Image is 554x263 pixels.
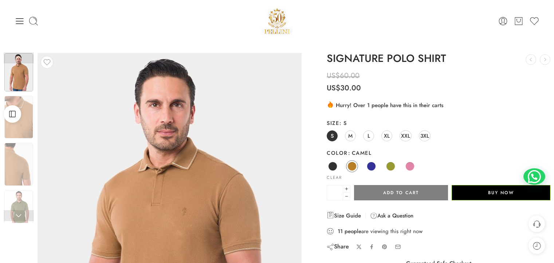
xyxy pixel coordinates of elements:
span: L [368,131,370,141]
span: 3XL [420,131,429,141]
span: XXL [401,131,410,141]
a: 3XL [419,130,431,141]
div: are viewing this right now [327,227,550,235]
a: Size Guide [327,211,361,220]
span: US$ [327,70,340,81]
a: M [345,130,356,141]
span: Camel [348,149,372,157]
a: Cart [514,16,524,26]
img: Artboard 133 [4,143,33,186]
img: Artboard 133 [4,53,33,91]
img: Artboard 133 [4,190,33,228]
bdi: 30.00 [327,83,361,93]
a: S [327,130,338,141]
h1: SIGNATURE POLO SHIRT [327,53,550,64]
a: Share on Facebook [369,244,374,250]
div: Hurry! Over 1 people have this in their carts [327,101,550,109]
strong: 11 [338,228,343,235]
span: S [339,119,347,127]
div: Share [327,243,349,251]
a: Pellini - [262,5,293,36]
span: XL [384,131,390,141]
a: Pin on Pinterest [382,244,388,250]
label: Color [327,149,550,157]
a: Clear options [327,176,342,180]
button: Add to cart [354,185,448,200]
img: Artboard 133 [4,96,33,139]
bdi: 60.00 [327,70,359,81]
img: Pellini [262,5,293,36]
a: Wishlist [529,16,539,26]
a: XXL [400,130,412,141]
span: US$ [327,83,340,93]
label: Size [327,119,550,127]
span: M [348,131,353,141]
div: Loading image [169,228,170,229]
input: Product quantity [327,185,343,200]
a: Login / Register [498,16,508,26]
a: L [363,130,374,141]
a: Share on X [356,244,362,250]
button: Buy Now [452,185,550,200]
a: Email to your friends [395,244,401,250]
strong: people [345,228,361,235]
span: S [331,131,334,141]
a: XL [381,130,392,141]
a: Ask a Question [370,211,413,220]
